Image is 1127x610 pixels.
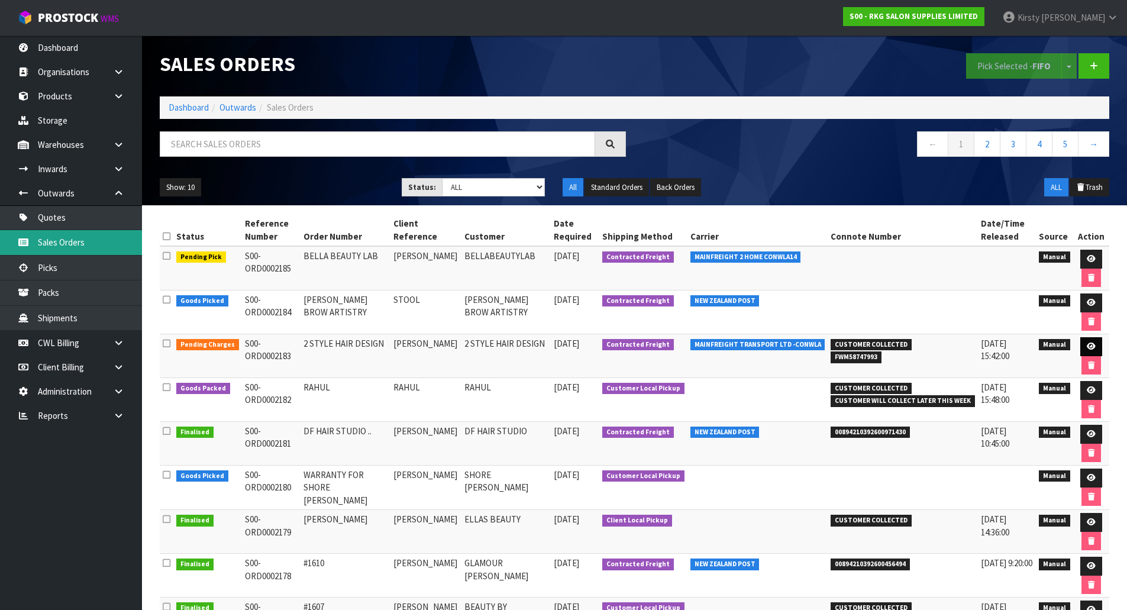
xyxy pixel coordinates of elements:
[1018,12,1039,23] span: Kirsty
[301,510,390,554] td: [PERSON_NAME]
[1078,131,1109,157] a: →
[554,382,579,393] span: [DATE]
[461,334,551,378] td: 2 STYLE HAIR DESIGN
[301,378,390,422] td: RAHUL
[301,291,390,334] td: [PERSON_NAME] BROW ARTISTRY
[160,53,626,75] h1: Sales Orders
[687,214,828,246] th: Carrier
[602,470,684,482] span: Customer Local Pickup
[966,53,1062,79] button: Pick Selected -FIFO
[831,339,912,351] span: CUSTOMER COLLECTED
[981,382,1009,405] span: [DATE] 15:48:00
[554,338,579,349] span: [DATE]
[38,10,98,25] span: ProStock
[176,427,214,438] span: Finalised
[242,510,301,554] td: S00-ORD0002179
[690,427,760,438] span: NEW ZEALAND POST
[1039,559,1070,570] span: Manual
[981,514,1009,537] span: [DATE] 14:36:00
[831,395,975,407] span: CUSTOMER WILL COLLECT LATER THIS WEEK
[242,422,301,466] td: S00-ORD0002181
[978,214,1036,246] th: Date/Time Released
[948,131,974,157] a: 1
[461,510,551,554] td: ELLAS BEAUTY
[850,11,978,21] strong: S00 - RKG SALON SUPPLIES LIMITED
[1039,339,1070,351] span: Manual
[301,246,390,291] td: BELLA BEAUTY LAB
[831,427,910,438] span: 00894210392600971430
[101,13,119,24] small: WMS
[301,214,390,246] th: Order Number
[1039,427,1070,438] span: Manual
[160,131,595,157] input: Search sales orders
[160,178,201,197] button: Show: 10
[1073,214,1109,246] th: Action
[690,559,760,570] span: NEW ZEALAND POST
[602,251,674,263] span: Contracted Freight
[176,339,239,351] span: Pending Charges
[461,378,551,422] td: RAHUL
[1032,60,1051,72] strong: FIFO
[173,214,242,246] th: Status
[981,557,1032,569] span: [DATE] 9:20:00
[390,554,461,598] td: [PERSON_NAME]
[831,351,881,363] span: FWM58747993
[390,510,461,554] td: [PERSON_NAME]
[1070,178,1109,197] button: Trash
[602,515,672,527] span: Client Local Pickup
[843,7,984,26] a: S00 - RKG SALON SUPPLIES LIMITED
[242,334,301,378] td: S00-ORD0002183
[974,131,1000,157] a: 2
[461,214,551,246] th: Customer
[644,131,1110,160] nav: Page navigation
[554,425,579,437] span: [DATE]
[1044,178,1068,197] button: ALL
[390,291,461,334] td: STOOL
[242,291,301,334] td: S00-ORD0002184
[176,383,230,395] span: Goods Packed
[585,178,649,197] button: Standard Orders
[219,102,256,113] a: Outwards
[461,422,551,466] td: DF HAIR STUDIO
[301,554,390,598] td: #1610
[461,246,551,291] td: BELLABEAUTYLAB
[554,250,579,262] span: [DATE]
[650,178,701,197] button: Back Orders
[408,182,436,192] strong: Status:
[390,466,461,510] td: [PERSON_NAME]
[554,469,579,480] span: [DATE]
[599,214,687,246] th: Shipping Method
[1052,131,1078,157] a: 5
[176,515,214,527] span: Finalised
[242,466,301,510] td: S00-ORD0002180
[176,559,214,570] span: Finalised
[1039,383,1070,395] span: Manual
[1039,251,1070,263] span: Manual
[828,214,978,246] th: Connote Number
[602,427,674,438] span: Contracted Freight
[690,251,801,263] span: MAINFREIGHT 2 HOME CONWLA14
[18,10,33,25] img: cube-alt.png
[390,246,461,291] td: [PERSON_NAME]
[1039,295,1070,307] span: Manual
[176,251,226,263] span: Pending Pick
[267,102,314,113] span: Sales Orders
[461,291,551,334] td: [PERSON_NAME] BROW ARTISTRY
[242,378,301,422] td: S00-ORD0002182
[390,422,461,466] td: [PERSON_NAME]
[301,334,390,378] td: 2 STYLE HAIR DESIGN
[1026,131,1052,157] a: 4
[551,214,599,246] th: Date Required
[242,246,301,291] td: S00-ORD0002185
[461,466,551,510] td: SHORE [PERSON_NAME]
[242,214,301,246] th: Reference Number
[461,554,551,598] td: GLAMOUR [PERSON_NAME]
[390,334,461,378] td: [PERSON_NAME]
[981,425,1009,449] span: [DATE] 10:45:00
[981,338,1009,362] span: [DATE] 15:42:00
[563,178,583,197] button: All
[602,559,674,570] span: Contracted Freight
[831,383,912,395] span: CUSTOMER COLLECTED
[554,514,579,525] span: [DATE]
[242,554,301,598] td: S00-ORD0002178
